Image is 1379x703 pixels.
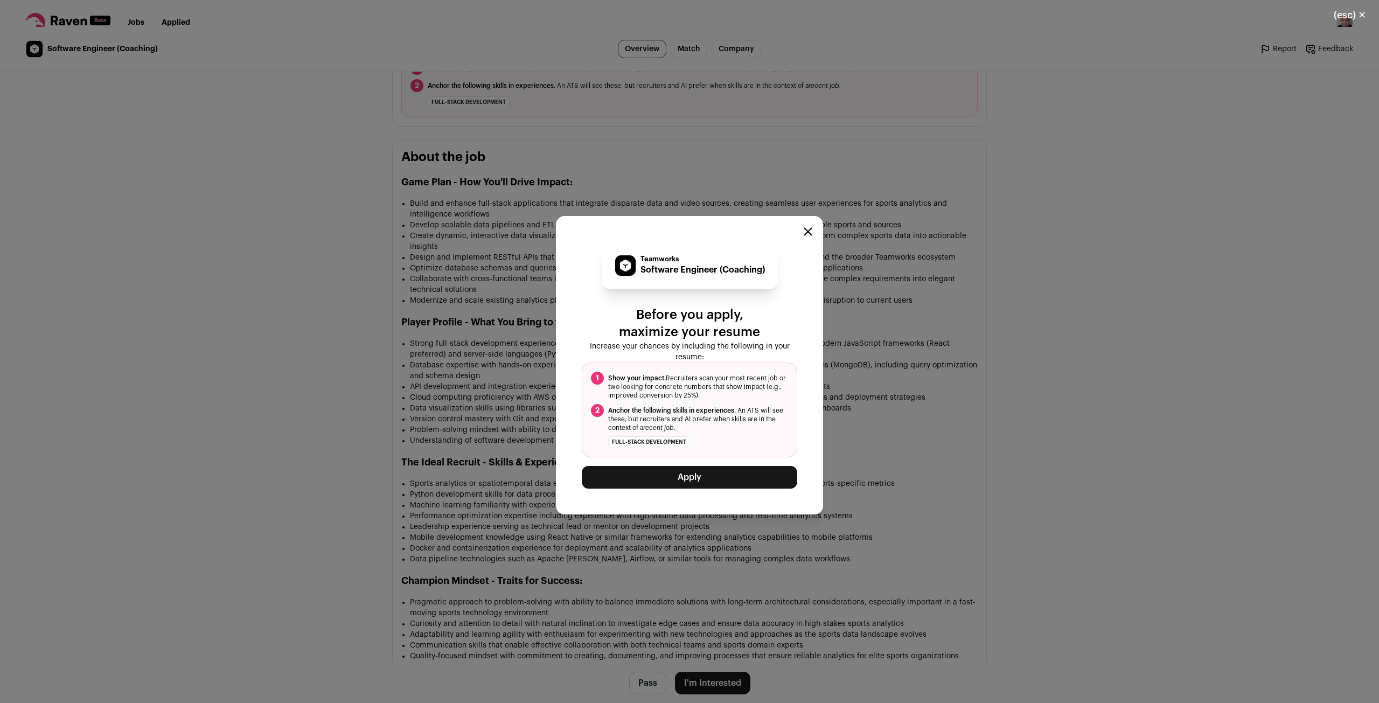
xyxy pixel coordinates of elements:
p: Software Engineer (Coaching) [640,263,765,276]
span: Show your impact. [608,375,666,381]
p: Increase your chances by including the following in your resume: [582,341,797,363]
button: Close modal [804,227,812,236]
span: Recruiters scan your most recent job or two looking for concrete numbers that show impact (e.g., ... [608,374,788,400]
span: 1 [591,372,604,385]
p: Teamworks [640,255,765,263]
span: 2 [591,404,604,417]
span: . An ATS will see these, but recruiters and AI prefer when skills are in the context of a [608,406,788,432]
span: Anchor the following skills in experiences [608,407,734,414]
i: recent job. [643,424,675,431]
button: Apply [582,466,797,489]
button: Close modal [1321,3,1379,27]
p: Before you apply, maximize your resume [582,307,797,341]
li: full-stack development [608,436,690,448]
img: 1b226ed857d0da5fd0da8569be296b3bcbf1aa6968292c59d4fdca847b6fb578.jpg [615,255,636,276]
